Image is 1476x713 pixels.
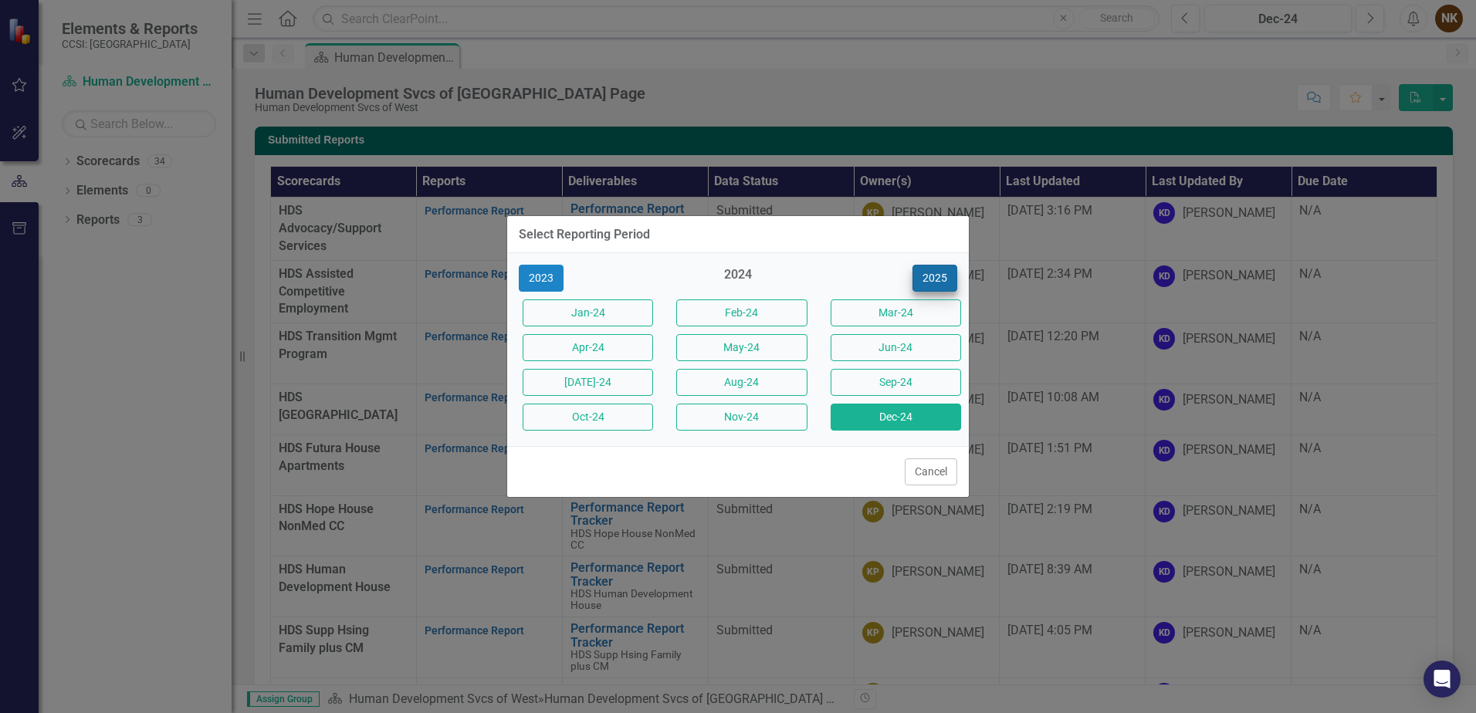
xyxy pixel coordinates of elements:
button: Oct-24 [523,404,653,431]
button: May-24 [676,334,807,361]
button: Jun-24 [831,334,961,361]
button: Nov-24 [676,404,807,431]
div: Select Reporting Period [519,228,650,242]
button: 2023 [519,265,564,292]
button: Aug-24 [676,369,807,396]
div: 2024 [672,266,803,292]
button: Cancel [905,458,957,485]
button: Dec-24 [831,404,961,431]
button: 2025 [912,265,957,292]
button: Apr-24 [523,334,653,361]
button: Feb-24 [676,299,807,326]
button: [DATE]-24 [523,369,653,396]
button: Jan-24 [523,299,653,326]
button: Mar-24 [831,299,961,326]
button: Sep-24 [831,369,961,396]
div: Open Intercom Messenger [1424,661,1461,698]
